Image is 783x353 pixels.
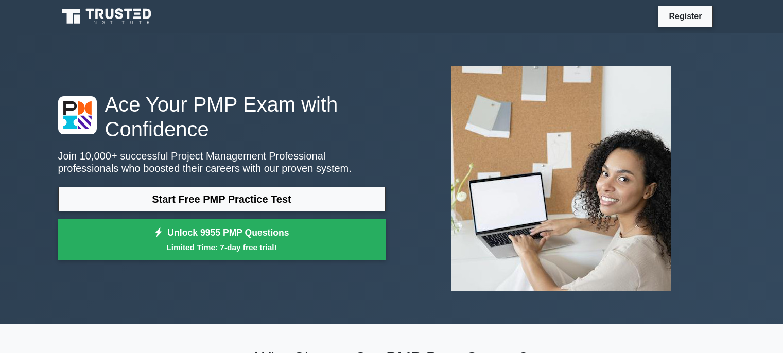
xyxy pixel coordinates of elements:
[71,241,373,253] small: Limited Time: 7-day free trial!
[663,10,708,23] a: Register
[58,92,386,142] h1: Ace Your PMP Exam with Confidence
[58,187,386,211] a: Start Free PMP Practice Test
[58,150,386,174] p: Join 10,000+ successful Project Management Professional professionals who boosted their careers w...
[58,219,386,260] a: Unlock 9955 PMP QuestionsLimited Time: 7-day free trial!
